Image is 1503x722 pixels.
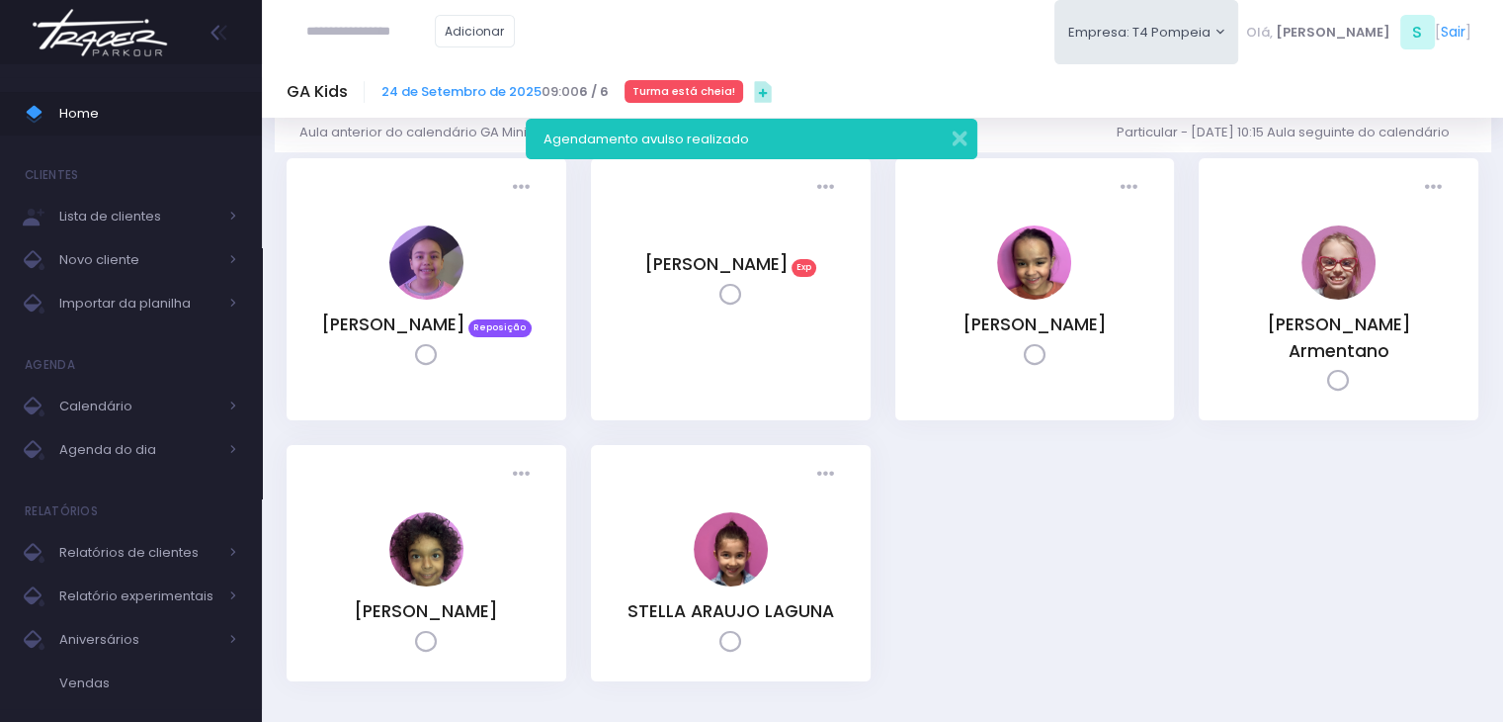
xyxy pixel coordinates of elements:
a: Adicionar [435,15,516,47]
a: [PERSON_NAME] [321,313,465,336]
a: Beatriz Cogo [389,286,463,305]
a: STELLA ARAUJO LAGUNA [627,599,834,623]
span: [PERSON_NAME] [1276,23,1390,43]
img: STELLA ARAUJO LAGUNA [694,512,768,587]
a: [PERSON_NAME] [962,313,1107,336]
span: S [1400,15,1435,49]
span: Reposição [468,319,532,337]
a: [PERSON_NAME] [354,599,498,623]
img: Beatriz Cogo [389,226,463,300]
a: Aula anterior do calendário GA Mini - [DATE] 9:00 [299,114,628,152]
img: Priscila Vanzolini [389,512,463,587]
div: [ ] [1238,10,1478,54]
span: Agenda do dia [59,437,217,463]
div: Turma está cheia! [625,80,744,102]
span: Exp [792,259,817,277]
span: Calendário [59,394,217,419]
span: Novo cliente [59,247,217,273]
h4: Clientes [25,155,78,195]
strong: 6 / 6 [579,82,609,101]
a: STELLA ARAUJO LAGUNA [694,573,768,591]
a: Priscila Vanzolini [389,573,463,591]
a: Particular - [DATE] 10:15 Aula seguinte do calendário [1117,114,1465,152]
a: [PERSON_NAME] [644,252,789,276]
span: Importar da planilha [59,291,217,316]
h5: GA Kids [287,82,348,102]
img: Júlia Barbosa [997,226,1071,300]
a: [PERSON_NAME] Armentano [1267,313,1411,362]
a: Júlia Barbosa [997,286,1071,305]
span: Aniversários [59,627,217,653]
span: Vendas [59,671,237,696]
span: 09:00 [381,82,609,102]
span: Lista de clientes [59,204,217,229]
a: Sair [1441,22,1465,43]
img: Paola baldin Barreto Armentano [1301,226,1376,300]
h4: Relatórios [25,492,98,531]
a: 24 de Setembro de 2025 [381,82,542,101]
span: Relatórios de clientes [59,540,217,566]
span: Agendamento avulso realizado [543,130,749,148]
a: Paola baldin Barreto Armentano [1301,286,1376,305]
h4: Agenda [25,345,75,385]
span: Relatório experimentais [59,584,217,609]
span: Home [59,101,237,127]
span: Olá, [1246,23,1273,43]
